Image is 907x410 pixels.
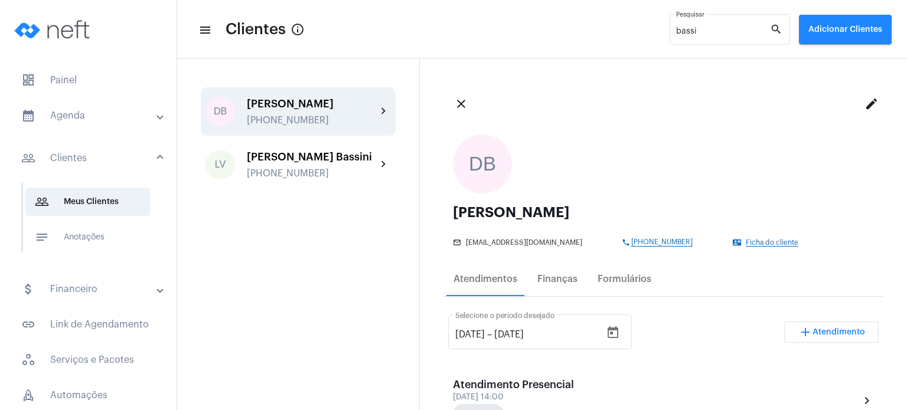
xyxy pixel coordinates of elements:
mat-icon: sidenav icon [21,317,35,332]
mat-icon: sidenav icon [35,195,49,209]
span: Painel [12,66,165,94]
mat-icon: mail_outline [453,238,462,247]
img: logo-neft-novo-2.png [9,6,98,53]
span: Anotações [25,223,150,251]
mat-expansion-panel-header: sidenav iconClientes [7,139,177,177]
span: Automações [12,381,165,409]
div: [PERSON_NAME] [453,205,874,219]
mat-icon: search [770,22,784,37]
mat-icon: Button that displays a tooltip when focused or hovered over [291,22,305,37]
span: [PHONE_NUMBER] [631,238,693,247]
button: Open calendar [601,321,625,345]
mat-icon: phone [622,238,631,247]
input: Data de início [455,329,485,340]
mat-icon: chevron_right [377,104,391,119]
mat-icon: add [798,325,813,339]
div: [PERSON_NAME] [247,98,377,110]
div: DB [205,97,235,126]
mat-panel-title: Financeiro [21,282,158,296]
mat-icon: sidenav icon [21,282,35,296]
span: Ficha do cliente [746,239,798,247]
mat-icon: chevron_right [860,393,874,408]
button: Adicionar Clientes [799,15,892,44]
div: [PHONE_NUMBER] [247,115,377,126]
mat-icon: close [454,97,468,111]
span: sidenav icon [21,353,35,367]
mat-icon: sidenav icon [21,151,35,165]
span: Link de Agendamento [12,310,165,339]
div: DB [453,135,512,193]
div: Atendimento Presencial [453,379,574,391]
div: Finanças [537,274,578,284]
input: Pesquisar [676,27,770,37]
span: [EMAIL_ADDRESS][DOMAIN_NAME] [466,239,582,247]
span: Atendimento [813,328,865,336]
span: sidenav icon [21,73,35,87]
span: Clientes [226,20,286,39]
button: Button that displays a tooltip when focused or hovered over [286,18,309,41]
span: Adicionar Clientes [808,25,882,34]
mat-icon: sidenav icon [198,23,210,37]
span: Meus Clientes [25,188,150,216]
button: Adicionar Atendimento [784,322,879,343]
div: Atendimentos [453,274,517,284]
mat-expansion-panel-header: sidenav iconAgenda [7,101,177,130]
div: Formulários [598,274,651,284]
span: Serviços e Pacotes [12,346,165,374]
input: Data do fim [494,329,565,340]
mat-panel-title: Clientes [21,151,158,165]
div: [PHONE_NUMBER] [247,168,377,179]
mat-icon: edit [864,97,879,111]
div: LV [205,150,235,179]
div: sidenav iconClientes [7,177,177,268]
mat-icon: chevron_right [377,158,391,172]
div: [DATE] 14:00 [453,393,574,402]
span: – [487,329,492,340]
mat-icon: sidenav icon [35,230,49,244]
div: [PERSON_NAME] Bassini [247,151,377,163]
mat-expansion-panel-header: sidenav iconFinanceiro [7,275,177,303]
mat-icon: sidenav icon [21,109,35,123]
mat-panel-title: Agenda [21,109,158,123]
mat-icon: contact_mail [733,238,742,247]
span: sidenav icon [21,388,35,402]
